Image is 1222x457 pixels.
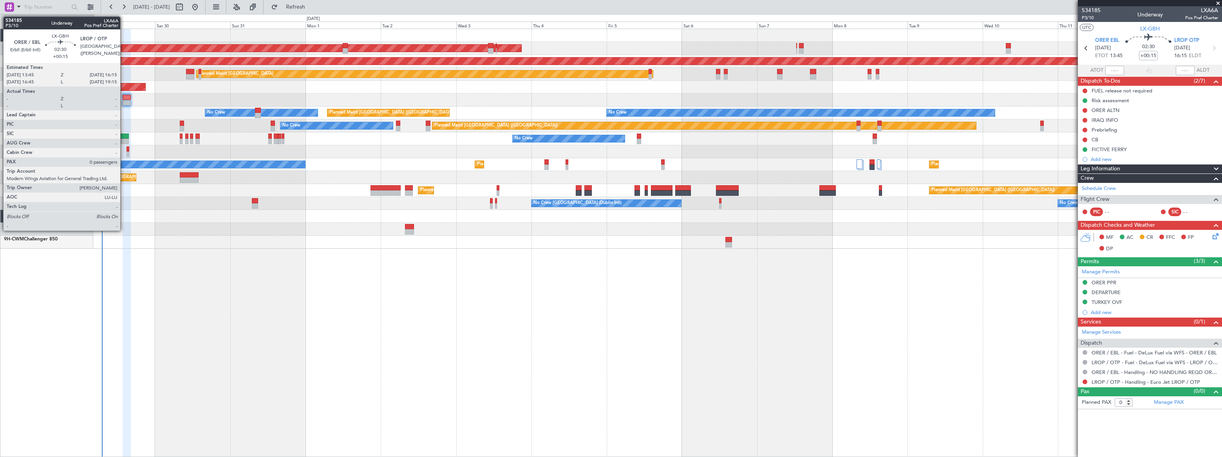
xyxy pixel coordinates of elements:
[329,107,453,119] div: Planned Maint [GEOGRAPHIC_DATA] ([GEOGRAPHIC_DATA])
[1092,369,1218,376] a: ORER / EBL - Handling - NO HANDLING REQD ORER/EBL
[1174,37,1199,45] span: LROP OTP
[1095,52,1108,60] span: ETOT
[199,68,273,80] div: Planned Maint [GEOGRAPHIC_DATA]
[268,1,315,13] button: Refresh
[1091,309,1218,316] div: Add new
[4,108,51,112] a: F-GPNJFalcon 900EX
[4,237,24,242] span: 9H-CWM
[4,69,52,74] a: T7-EMIHawker 900XP
[1106,245,1113,253] span: DP
[1137,11,1163,19] div: Underway
[832,22,907,29] div: Mon 8
[4,62,24,68] a: LFPB/LBG
[4,139,27,145] a: LFMD/CEQ
[1082,399,1111,406] label: Planned PAX
[4,43,22,48] span: T7-DYN
[4,191,24,197] a: LFPB/LBG
[207,107,225,119] div: No Crew
[1081,221,1155,230] span: Dispatch Checks and Weather
[4,159,22,164] span: CS-DOU
[4,108,21,112] span: F-GPNJ
[1081,164,1120,173] span: Leg Information
[434,120,558,132] div: Planned Maint [GEOGRAPHIC_DATA] ([GEOGRAPHIC_DATA])
[4,134,45,138] a: 9H-LPZLegacy 500
[24,1,69,13] input: Trip Number
[1082,6,1101,14] span: 534185
[4,43,55,48] a: T7-DYNChallenger 604
[4,95,21,99] span: LX-GBH
[1081,77,1120,86] span: Dispatch To-Dos
[1092,136,1098,143] div: CB
[4,121,43,125] a: F-HECDFalcon 7X
[4,185,47,190] a: CS-JHHGlobal 6000
[4,185,21,190] span: CS-JHH
[279,4,312,10] span: Refresh
[4,75,27,81] a: LFMN/NCE
[4,159,49,164] a: CS-DOUGlobal 6500
[1146,234,1153,242] span: CR
[1090,208,1103,216] div: PIC
[1183,208,1201,215] div: - -
[1080,24,1094,31] button: UTC
[1092,146,1127,153] div: FICTIVE FERRY
[1095,44,1111,52] span: [DATE]
[4,198,60,203] a: LX-AOACitation Mustang
[4,134,20,138] span: 9H-LPZ
[4,152,25,158] a: FCBB/BZV
[4,69,19,74] span: T7-EMI
[4,172,50,177] a: CS-RRCFalcon 900LX
[4,178,28,184] a: DNMM/LOS
[1185,6,1218,14] span: LXA6A
[1092,379,1200,385] a: LROP / OTP - Handling - Euro Jet LROP / OTP
[1188,234,1194,242] span: FP
[1082,185,1116,193] a: Schedule Crew
[1185,14,1218,21] span: Pos Pref Charter
[4,88,27,94] a: EDLW/DTM
[1092,349,1217,356] a: ORER / EBL - Fuel - DeLux Fuel via WFS - ORER / EBL
[1126,234,1133,242] span: AC
[1106,234,1114,242] span: MF
[607,22,682,29] div: Fri 5
[931,159,1055,170] div: Planned Maint [GEOGRAPHIC_DATA] ([GEOGRAPHIC_DATA])
[907,22,983,29] div: Tue 9
[1194,387,1205,395] span: (0/0)
[1092,117,1118,123] div: IRAQ INFO
[4,204,50,210] a: [PERSON_NAME]/QSA
[1194,318,1205,326] span: (0/1)
[1140,25,1160,33] span: LX-GBH
[1082,268,1120,276] a: Manage Permits
[230,22,305,29] div: Sun 31
[1092,87,1152,94] div: FUEL release not required
[381,22,456,29] div: Tue 2
[1092,107,1119,114] div: ORER ALTN
[9,15,85,28] button: All Aircraft
[1194,77,1205,85] span: (2/7)
[4,237,58,242] a: 9H-CWMChallenger 850
[305,22,381,29] div: Mon 1
[4,165,24,171] a: LFPB/LBG
[1058,22,1133,29] div: Thu 11
[1082,329,1121,336] a: Manage Services
[4,114,24,119] a: LFPB/LBG
[4,172,21,177] span: CS-RRC
[4,82,66,87] a: LX-INBFalcon 900EX EASy II
[4,101,27,107] a: EDLW/DTM
[307,16,320,22] div: [DATE]
[983,22,1058,29] div: Wed 10
[1081,318,1101,327] span: Services
[1142,43,1155,51] span: 02:30
[1081,387,1089,396] span: Pax
[4,49,52,55] a: EVRA/[PERSON_NAME]
[1174,52,1187,60] span: 16:15
[4,224,20,229] span: D-IMIM
[420,184,544,196] div: Planned Maint [GEOGRAPHIC_DATA] ([GEOGRAPHIC_DATA])
[155,22,230,29] div: Sat 30
[1174,44,1190,52] span: [DATE]
[477,159,600,170] div: Planned Maint [GEOGRAPHIC_DATA] ([GEOGRAPHIC_DATA])
[1095,37,1119,45] span: ORER EBL
[1082,14,1101,21] span: P3/10
[4,146,22,151] span: 9H-YAA
[133,4,170,11] span: [DATE] - [DATE]
[609,107,627,119] div: No Crew
[1081,257,1099,266] span: Permits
